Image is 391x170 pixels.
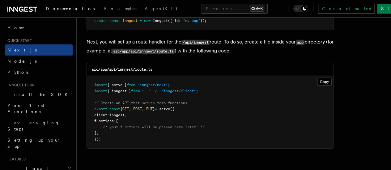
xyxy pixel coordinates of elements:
span: Features [5,157,26,162]
code: /api/inngest [181,40,210,45]
a: Leveraging Steps [5,117,73,135]
span: ] [94,131,96,135]
span: , [142,107,144,111]
span: Documentation [46,6,97,11]
span: , [125,113,127,117]
span: export [94,19,107,23]
span: from [131,89,140,93]
span: "my-app" [183,19,200,23]
a: Setting up your app [5,135,73,152]
span: Inngest tour [5,83,35,88]
span: } [153,107,155,111]
a: Home [5,22,73,33]
span: [ [116,119,118,123]
span: client [94,113,107,117]
span: Setting up your app [7,138,61,149]
span: PUT [146,107,153,111]
span: Quick start [5,38,32,43]
span: "../../../inngest/client" [142,89,196,93]
span: // Create an API that serves zero functions [94,101,187,105]
span: Next.js [7,48,37,52]
span: : [107,113,109,117]
span: = [155,107,157,111]
span: = [140,19,142,23]
button: Search...Ctrl+K [201,4,268,14]
span: Node.js [7,59,37,64]
span: }); [200,19,207,23]
a: AgentKit [141,2,181,17]
a: Install the SDK [5,89,73,100]
span: inngest [122,19,138,23]
span: POST [133,107,142,111]
a: Node.js [5,56,73,67]
span: ({ [170,107,174,111]
code: src/app/api/inngest/route.ts [112,49,175,54]
span: }); [94,137,101,141]
span: /* your functions will be passed here later! */ [103,125,205,129]
span: inngest [109,113,125,117]
span: ({ id [168,19,179,23]
span: Python [7,70,30,75]
a: Python [5,67,73,78]
code: app [296,40,304,45]
span: , [96,131,99,135]
span: Install the SDK [7,92,71,97]
span: ; [196,89,198,93]
span: { [120,107,122,111]
a: Documentation [42,2,100,17]
span: const [109,107,120,111]
a: Contact sales [318,4,375,14]
span: functions [94,119,114,123]
code: src/app/api/inngest/route.ts [92,67,152,72]
span: , [129,107,131,111]
span: const [109,19,120,23]
span: Your first Functions [7,103,44,114]
span: AgentKit [145,6,177,11]
span: export [94,107,107,111]
span: Inngest [153,19,168,23]
span: Leveraging Steps [7,120,60,131]
a: Next.js [5,44,73,56]
span: : [179,19,181,23]
span: serve [159,107,170,111]
span: new [144,19,151,23]
span: "inngest/next" [138,83,168,87]
p: Next, you will set up a route handler for the route. To do so, create a file inside your director... [87,38,334,56]
button: Copy [317,78,332,86]
span: ; [168,83,170,87]
span: Examples [104,6,137,11]
a: Examples [100,2,141,17]
span: from [127,83,135,87]
span: { inngest } [107,89,131,93]
a: Your first Functions [5,100,73,117]
button: Toggle dark mode [293,5,308,12]
span: { serve } [107,83,127,87]
kbd: Ctrl+K [250,6,264,12]
span: : [114,119,116,123]
span: import [94,89,107,93]
span: import [94,83,107,87]
span: Home [7,25,25,31]
span: GET [122,107,129,111]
